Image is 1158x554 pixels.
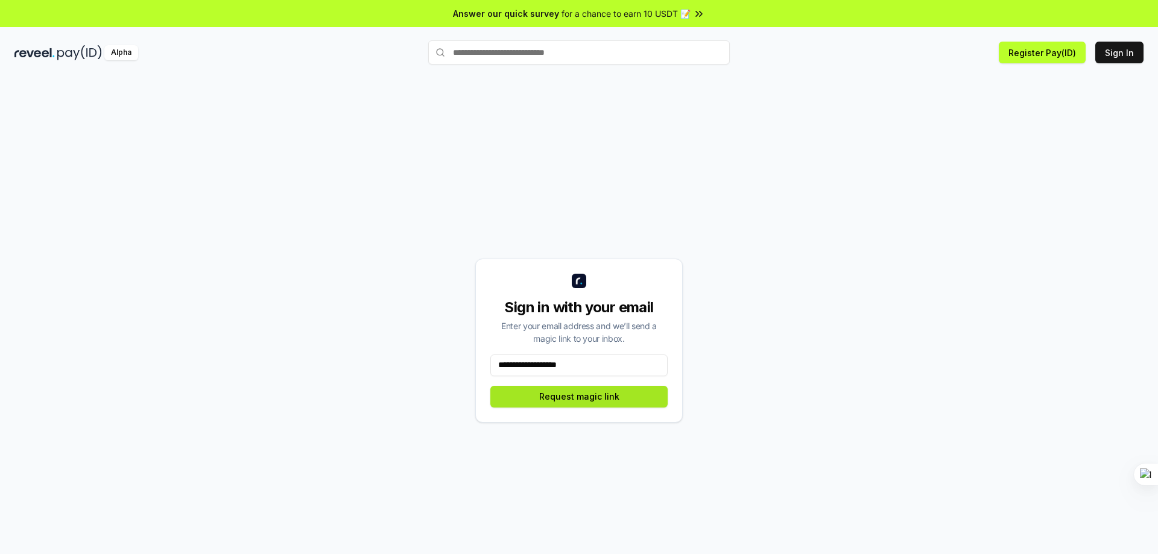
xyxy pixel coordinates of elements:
[57,45,102,60] img: pay_id
[490,298,668,317] div: Sign in with your email
[490,386,668,408] button: Request magic link
[453,7,559,20] span: Answer our quick survey
[1095,42,1144,63] button: Sign In
[490,319,668,345] div: Enter your email address and we’ll send a magic link to your inbox.
[104,45,138,60] div: Alpha
[14,45,55,60] img: reveel_dark
[562,7,691,20] span: for a chance to earn 10 USDT 📝
[999,42,1086,63] button: Register Pay(ID)
[572,274,586,288] img: logo_small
